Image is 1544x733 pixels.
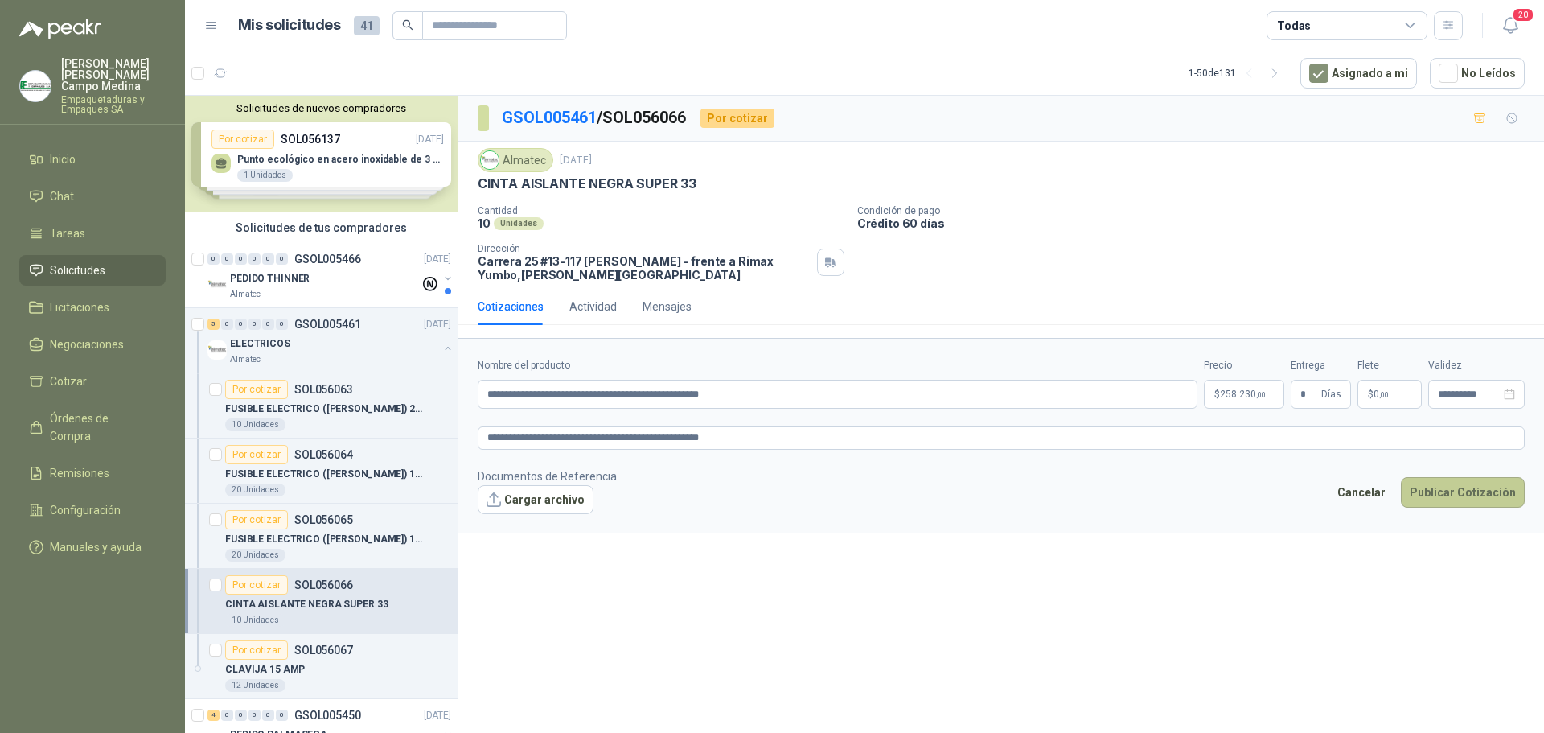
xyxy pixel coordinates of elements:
[185,504,458,569] a: Por cotizarSOL056065FUSIBLE ELECTRICO ([PERSON_NAME]) 10 AMP CORTO20 Unidades
[230,353,261,366] p: Almatec
[478,358,1197,373] label: Nombre del producto
[230,271,310,286] p: PEDIDO THINNER
[1220,389,1266,399] span: 258.230
[262,253,274,265] div: 0
[1357,380,1422,409] p: $ 0,00
[225,402,425,417] p: FUSIBLE ELECTRICO ([PERSON_NAME]) 20 AMP LARGO
[235,319,247,330] div: 0
[50,187,74,205] span: Chat
[207,275,227,294] img: Company Logo
[478,148,553,172] div: Almatec
[225,484,285,496] div: 20 Unidades
[19,403,166,451] a: Órdenes de Compra
[1204,358,1284,373] label: Precio
[185,212,458,243] div: Solicitudes de tus compradores
[185,634,458,699] a: Por cotizarSOL056067CLAVIJA 15 AMP12 Unidades
[478,467,617,485] p: Documentos de Referencia
[1379,390,1389,399] span: ,00
[19,218,166,249] a: Tareas
[238,14,341,37] h1: Mis solicitudes
[857,216,1538,230] p: Crédito 60 días
[276,319,288,330] div: 0
[225,662,305,677] p: CLAVIJA 15 AMP
[50,224,85,242] span: Tareas
[19,292,166,323] a: Licitaciones
[248,319,261,330] div: 0
[1321,381,1341,408] span: Días
[478,205,844,216] p: Cantidad
[230,288,261,301] p: Almatec
[50,464,109,482] span: Remisiones
[50,336,124,353] span: Negociaciones
[1328,477,1394,508] button: Cancelar
[1189,60,1287,86] div: 1 - 50 de 131
[207,315,454,366] a: 5 0 0 0 0 0 GSOL005461[DATE] Company LogoELECTRICOSAlmatec
[1496,11,1525,40] button: 20
[294,253,361,265] p: GSOL005466
[478,254,811,282] p: Carrera 25 #13-117 [PERSON_NAME] - frente a Rimax Yumbo , [PERSON_NAME][GEOGRAPHIC_DATA]
[50,538,142,556] span: Manuales y ayuda
[19,495,166,525] a: Configuración
[225,575,288,595] div: Por cotizar
[225,597,388,612] p: CINTA AISLANTE NEGRA SUPER 33
[20,71,51,101] img: Company Logo
[248,710,261,721] div: 0
[185,373,458,439] a: Por cotizarSOL056063FUSIBLE ELECTRICO ([PERSON_NAME]) 20 AMP LARGO10 Unidades
[569,298,617,315] div: Actividad
[1368,389,1374,399] span: $
[276,710,288,721] div: 0
[276,253,288,265] div: 0
[19,532,166,562] a: Manuales y ayuda
[225,445,288,464] div: Por cotizar
[424,708,451,723] p: [DATE]
[1204,380,1284,409] p: $258.230,00
[185,569,458,634] a: Por cotizarSOL056066CINTA AISLANTE NEGRA SUPER 3310 Unidades
[1300,58,1417,89] button: Asignado a mi
[225,467,425,482] p: FUSIBLE ELECTRICO ([PERSON_NAME]) 10 AMP LARGO
[50,501,121,519] span: Configuración
[1428,358,1525,373] label: Validez
[478,216,491,230] p: 10
[225,614,285,627] div: 10 Unidades
[262,710,274,721] div: 0
[19,144,166,175] a: Inicio
[354,16,380,35] span: 41
[19,255,166,286] a: Solicitudes
[225,640,288,660] div: Por cotizar
[221,319,233,330] div: 0
[50,261,105,279] span: Solicitudes
[19,181,166,212] a: Chat
[19,458,166,488] a: Remisiones
[424,252,451,267] p: [DATE]
[230,336,290,352] p: ELECTRICOS
[1291,358,1351,373] label: Entrega
[221,253,233,265] div: 0
[248,253,261,265] div: 0
[502,105,688,130] p: / SOL056066
[221,710,233,721] div: 0
[225,679,285,692] div: 12 Unidades
[50,373,87,390] span: Cotizar
[494,217,544,230] div: Unidades
[235,710,247,721] div: 0
[478,175,696,192] p: CINTA AISLANTE NEGRA SUPER 33
[225,510,288,529] div: Por cotizar
[19,329,166,360] a: Negociaciones
[857,205,1538,216] p: Condición de pago
[478,485,593,514] button: Cargar archivo
[207,249,454,301] a: 0 0 0 0 0 0 GSOL005466[DATE] Company LogoPEDIDO THINNERAlmatec
[294,579,353,591] p: SOL056066
[191,102,451,114] button: Solicitudes de nuevos compradores
[1277,17,1311,35] div: Todas
[50,299,109,316] span: Licitaciones
[225,549,285,562] div: 20 Unidades
[235,253,247,265] div: 0
[61,58,166,92] p: [PERSON_NAME] [PERSON_NAME] Campo Medina
[1357,358,1422,373] label: Flete
[207,340,227,360] img: Company Logo
[50,150,76,168] span: Inicio
[1401,477,1525,508] button: Publicar Cotización
[207,253,220,265] div: 0
[424,317,451,332] p: [DATE]
[294,514,353,525] p: SOL056065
